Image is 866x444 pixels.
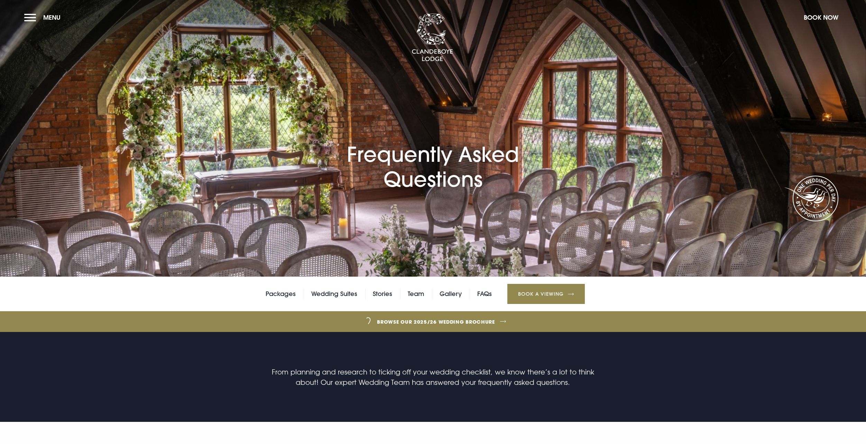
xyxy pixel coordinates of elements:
[266,289,296,299] a: Packages
[43,13,61,21] span: Menu
[477,289,492,299] a: FAQs
[507,284,585,304] a: Book a Viewing
[800,10,842,25] button: Book Now
[295,89,571,192] h1: Frequently Asked Questions
[311,289,357,299] a: Wedding Suites
[24,10,64,25] button: Menu
[268,367,598,387] p: From planning and research to ticking off your wedding checklist, we know there’s a lot to think ...
[408,289,424,299] a: Team
[412,13,453,62] img: Clandeboye Lodge
[440,289,462,299] a: Gallery
[373,289,392,299] a: Stories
